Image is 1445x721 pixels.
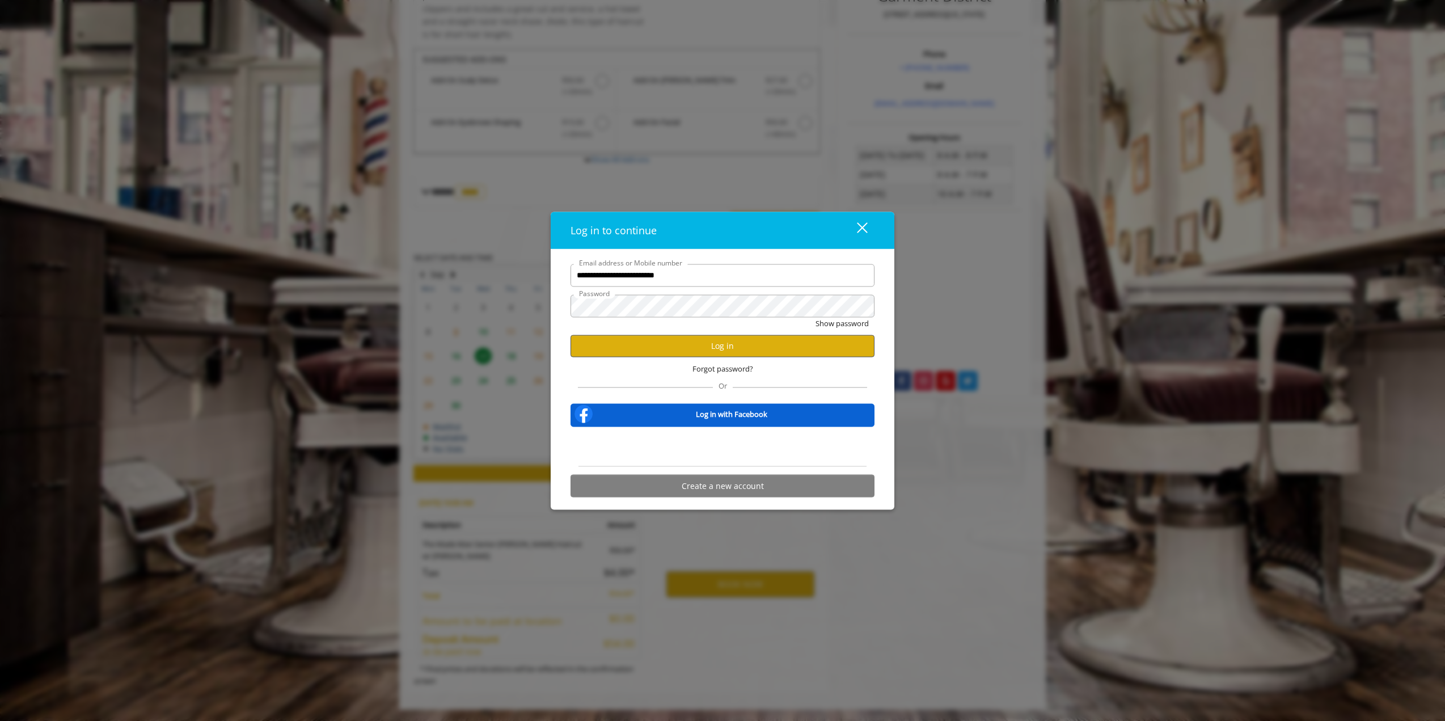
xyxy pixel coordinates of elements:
[571,264,874,286] input: Email address or Mobile number
[713,381,733,391] span: Or
[844,222,867,239] div: close dialog
[836,218,874,242] button: close dialog
[692,362,753,374] span: Forgot password?
[816,317,869,329] button: Show password
[572,403,595,425] img: facebook-logo
[573,288,615,298] label: Password
[571,335,874,357] button: Log in
[573,257,688,268] label: Email address or Mobile number
[665,435,780,459] iframe: Sign in with Google Button
[571,223,657,237] span: Log in to continue
[696,408,767,420] b: Log in with Facebook
[571,475,874,497] button: Create a new account
[571,294,874,317] input: Password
